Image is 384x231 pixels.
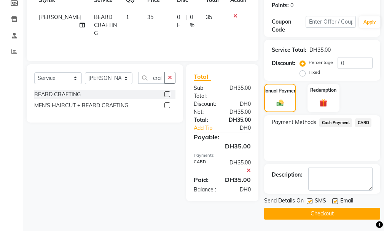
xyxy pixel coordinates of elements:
div: DH35.00 [188,142,257,151]
span: BEARD CRAFTING [94,14,117,37]
div: Discount: [272,59,295,67]
div: DH35.00 [219,175,257,184]
span: 1 [126,14,129,21]
div: Payments [194,152,251,159]
div: DH0 [222,186,257,194]
div: BEARD CRAFTING [34,91,81,99]
input: Search or Scan [138,72,165,84]
div: Points: [272,2,289,10]
span: SMS [315,197,326,206]
img: _gift.svg [317,98,330,108]
div: DH35.00 [222,108,257,116]
div: MEN'S HAIRCUT + BEARD CRAFTING [34,102,128,110]
span: 35 [147,14,153,21]
div: Paid: [188,175,219,184]
span: Send Details On [264,197,304,206]
div: 0 [290,2,293,10]
span: 0 % [190,13,197,29]
div: DH0 [228,124,257,132]
span: Cash Payment [319,118,352,127]
label: Fixed [309,69,320,76]
label: Percentage [309,59,333,66]
div: Net: [188,108,222,116]
div: DH35.00 [222,116,257,124]
div: DH35.00 [222,159,257,175]
div: Coupon Code [272,18,305,34]
span: Total [194,73,211,81]
span: [PERSON_NAME] [39,14,81,21]
span: Email [340,197,353,206]
div: CARD [188,159,222,175]
div: DH0 [222,100,257,108]
div: DH35.00 [222,84,257,100]
img: _cash.svg [274,99,286,107]
span: Payment Methods [272,118,316,126]
div: DH35.00 [309,46,331,54]
input: Enter Offer / Coupon Code [306,16,356,28]
button: Apply [359,16,381,28]
div: Description: [272,171,302,179]
span: 0 F [177,13,183,29]
span: 35 [206,14,212,21]
a: Add Tip [188,124,228,132]
div: Payable: [188,132,257,142]
label: Redemption [310,87,336,94]
div: Balance : [188,186,222,194]
span: CARD [355,118,371,127]
div: Sub Total: [188,84,222,100]
span: | [185,13,187,29]
button: Checkout [264,208,380,220]
label: Manual Payment [262,88,298,94]
div: Total: [188,116,222,124]
div: Service Total: [272,46,306,54]
div: Discount: [188,100,222,108]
